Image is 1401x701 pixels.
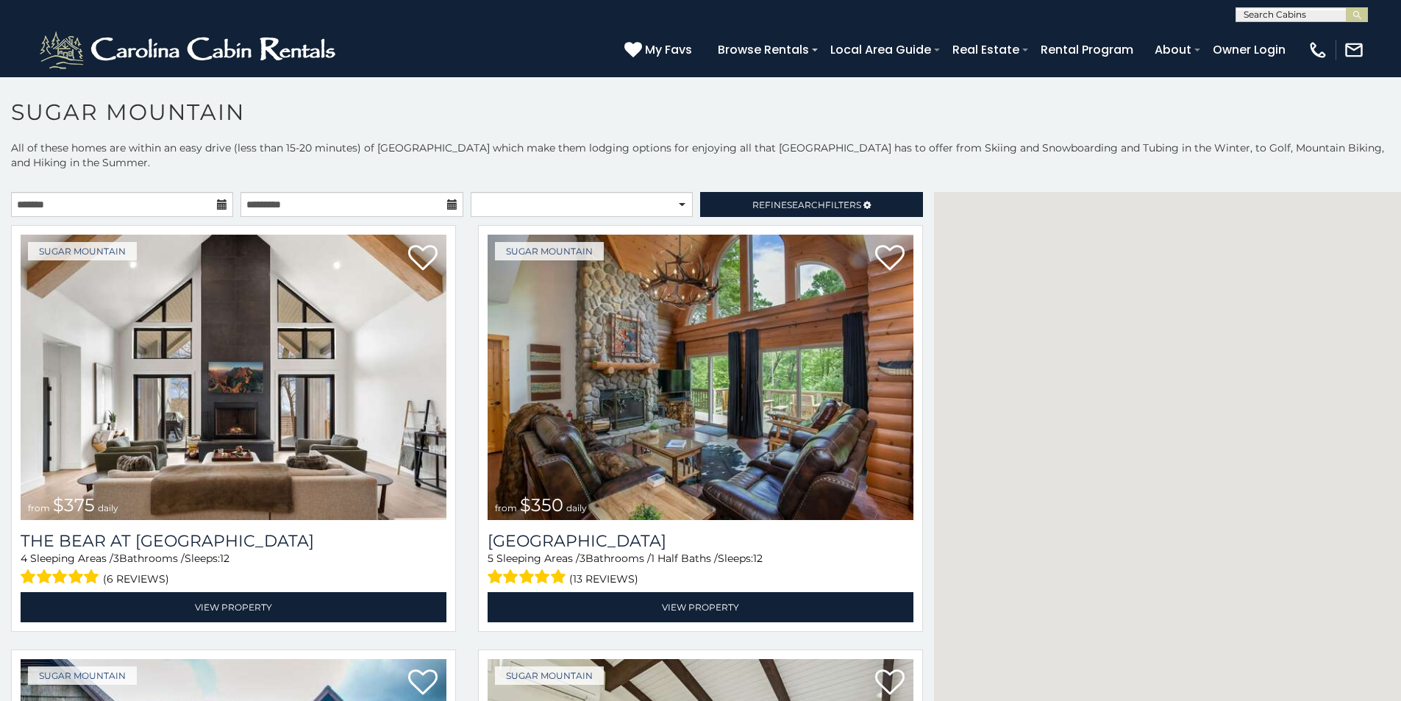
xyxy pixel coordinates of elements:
span: 5 [488,552,493,565]
span: Search [787,199,825,210]
a: Sugar Mountain [495,666,604,685]
span: daily [566,502,587,513]
span: My Favs [645,40,692,59]
span: 3 [113,552,119,565]
a: Add to favorites [875,243,905,274]
span: from [495,502,517,513]
a: View Property [488,592,913,622]
a: [GEOGRAPHIC_DATA] [488,531,913,551]
a: Local Area Guide [823,37,938,63]
img: phone-regular-white.png [1308,40,1328,60]
img: mail-regular-white.png [1344,40,1364,60]
a: Sugar Mountain [28,666,137,685]
a: Rental Program [1033,37,1141,63]
span: (13 reviews) [569,569,638,588]
a: The Bear At [GEOGRAPHIC_DATA] [21,531,446,551]
span: 3 [580,552,585,565]
img: The Bear At Sugar Mountain [21,235,446,520]
a: Browse Rentals [710,37,816,63]
a: About [1147,37,1199,63]
a: Grouse Moor Lodge from $350 daily [488,235,913,520]
img: Grouse Moor Lodge [488,235,913,520]
a: Sugar Mountain [28,242,137,260]
div: Sleeping Areas / Bathrooms / Sleeps: [488,551,913,588]
a: The Bear At Sugar Mountain from $375 daily [21,235,446,520]
span: Refine Filters [752,199,861,210]
a: RefineSearchFilters [700,192,922,217]
a: Add to favorites [408,243,438,274]
span: (6 reviews) [103,569,169,588]
div: Sleeping Areas / Bathrooms / Sleeps: [21,551,446,588]
span: 12 [220,552,229,565]
h3: The Bear At Sugar Mountain [21,531,446,551]
h3: Grouse Moor Lodge [488,531,913,551]
a: Owner Login [1205,37,1293,63]
span: $350 [520,494,563,516]
a: My Favs [624,40,696,60]
a: View Property [21,592,446,622]
span: daily [98,502,118,513]
span: from [28,502,50,513]
span: 1 Half Baths / [651,552,718,565]
a: Real Estate [945,37,1027,63]
span: $375 [53,494,95,516]
img: White-1-2.png [37,28,342,72]
span: 4 [21,552,27,565]
span: 12 [753,552,763,565]
a: Add to favorites [408,668,438,699]
a: Add to favorites [875,668,905,699]
a: Sugar Mountain [495,242,604,260]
